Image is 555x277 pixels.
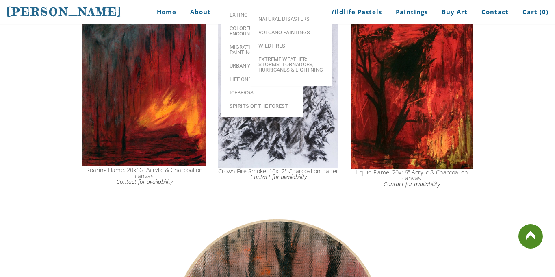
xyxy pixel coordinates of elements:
[250,39,332,52] a: Wildfires
[221,59,303,72] a: Urban Wildlife
[221,8,303,22] a: Extinct Wild
[230,63,295,68] span: Urban Wildlife
[250,173,307,181] a: Contact for availability
[230,76,295,82] span: Life on the Rock
[258,30,323,35] span: Volcano paintings
[230,44,295,55] span: Migration - Circle Bird Paintings
[250,12,332,26] a: Natural Disasters
[145,3,182,21] a: Home
[258,57,323,72] span: Extreme Weather: Storms, Tornadoes, Hurricanes & Lightning
[221,22,303,40] a: Colorful Wildlife Encounters
[7,4,122,20] a: [PERSON_NAME]
[351,170,473,187] div: Liquid Flame. 20x16" Acrylic & Charcoal on canvas
[184,3,217,21] a: About
[230,90,295,95] span: Icebergs
[247,3,320,21] a: Natural Disasters
[82,13,206,167] img: roaring flame art
[516,3,548,21] a: Cart (0)
[219,3,246,21] a: New
[542,8,546,16] span: 0
[221,72,303,86] a: Life on the Rock
[250,26,332,39] a: Volcano paintings
[221,40,303,59] a: Migration - Circle Bird Paintings
[258,43,323,48] span: Wildfires
[250,52,332,76] a: Extreme Weather: Storms, Tornadoes, Hurricanes & Lightning
[384,180,440,188] a: Contact for availability
[230,26,295,36] span: Colorful Wildlife Encounters
[475,3,515,21] a: Contact
[218,13,338,168] img: crown fire smoke
[322,3,388,21] a: Wildlife Pastels
[436,3,474,21] a: Buy Art
[82,167,206,185] div: Roaring Flame. 20x16" Acrylic & Charcoal on canvas
[7,5,122,19] span: [PERSON_NAME]
[258,16,323,22] span: Natural Disasters
[230,12,295,17] span: Extinct Wild
[221,86,303,99] a: Icebergs
[351,13,473,169] img: flame fire art
[218,168,338,180] div: Crown Fire Smoke. 16x12" Charcoal on paper
[221,99,303,113] a: Spirits of the Forest
[230,103,295,109] span: Spirits of the Forest
[116,178,173,185] a: Contact for availability
[390,3,434,21] a: Paintings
